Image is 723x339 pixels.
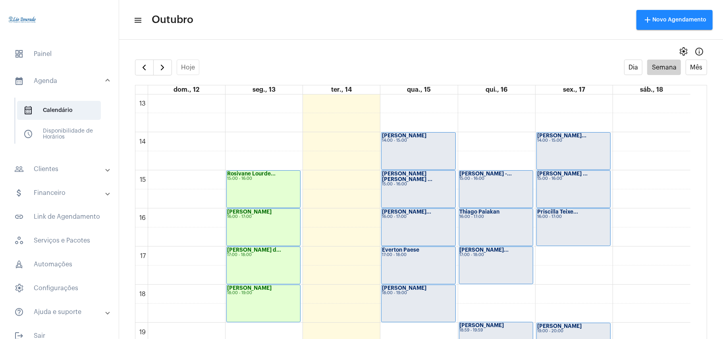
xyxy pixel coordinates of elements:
[382,253,455,257] div: 17:00 - 18:00
[5,94,119,155] div: sidenav iconAgenda
[460,253,532,257] div: 17:00 - 18:00
[5,302,119,322] mat-expansion-panel-header: sidenav iconAjuda e suporte
[23,106,33,115] span: sidenav icon
[14,307,106,317] mat-panel-title: Ajuda e suporte
[382,133,426,138] strong: [PERSON_NAME]
[139,252,148,260] div: 17
[460,215,532,219] div: 16:00 - 17:00
[14,212,24,222] mat-icon: sidenav icon
[8,255,111,274] span: Automações
[139,176,148,183] div: 15
[686,60,707,75] button: Mês
[460,323,504,328] strong: [PERSON_NAME]
[14,188,106,198] mat-panel-title: Financeiro
[8,207,111,226] span: Link de Agendamento
[382,291,455,295] div: 18:00 - 19:00
[639,85,665,94] a: 18 de outubro de 2025
[14,164,24,174] mat-icon: sidenav icon
[14,283,24,293] span: sidenav icon
[227,253,300,257] div: 17:00 - 18:00
[694,47,704,56] mat-icon: Info
[460,328,532,333] div: 18:59 - 19:59
[537,209,578,214] strong: Priscilla Teixe...
[251,85,277,94] a: 13 de outubro de 2025
[138,138,148,145] div: 14
[153,60,172,75] button: Próximo Semana
[227,247,281,252] strong: [PERSON_NAME] d...
[643,15,652,25] mat-icon: add
[8,279,111,298] span: Configurações
[14,236,24,245] span: sidenav icon
[330,85,353,94] a: 14 de outubro de 2025
[152,13,193,26] span: Outubro
[537,177,610,181] div: 15:00 - 16:00
[382,171,432,182] strong: [PERSON_NAME] [PERSON_NAME] ...
[138,214,148,222] div: 16
[691,44,707,60] button: Info
[537,324,582,329] strong: [PERSON_NAME]
[5,68,119,94] mat-expansion-panel-header: sidenav iconAgenda
[14,164,106,174] mat-panel-title: Clientes
[382,215,455,219] div: 16:00 - 17:00
[138,291,148,298] div: 18
[227,171,276,176] strong: Rosivane Lourde...
[679,47,688,56] span: settings
[227,209,272,214] strong: [PERSON_NAME]
[460,177,532,181] div: 15:00 - 16:00
[172,85,201,94] a: 12 de outubro de 2025
[460,247,509,252] strong: [PERSON_NAME]...
[537,139,610,143] div: 14:00 - 15:00
[675,44,691,60] button: settings
[382,247,419,252] strong: Everton Paese
[227,285,272,291] strong: [PERSON_NAME]
[14,260,24,269] span: sidenav icon
[135,60,154,75] button: Semana Anterior
[8,231,111,250] span: Serviços e Pacotes
[460,171,512,176] strong: [PERSON_NAME] -...
[647,60,681,75] button: Semana
[177,60,200,75] button: Hoje
[8,44,111,64] span: Painel
[17,125,101,144] span: Disponibilidade de Horários
[6,4,38,36] img: 4c910ca3-f26c-c648-53c7-1a2041c6e520.jpg
[537,215,610,219] div: 16:00 - 17:00
[636,10,713,30] button: Novo Agendamento
[138,100,148,107] div: 13
[14,76,106,86] mat-panel-title: Agenda
[14,188,24,198] mat-icon: sidenav icon
[17,101,101,120] span: Calendário
[643,17,706,23] span: Novo Agendamento
[23,129,33,139] span: sidenav icon
[624,60,643,75] button: Dia
[14,49,24,59] span: sidenav icon
[537,329,610,333] div: 19:00 - 20:00
[14,76,24,86] mat-icon: sidenav icon
[227,291,300,295] div: 18:00 - 19:00
[133,15,141,25] mat-icon: sidenav icon
[405,85,432,94] a: 15 de outubro de 2025
[382,209,431,214] strong: [PERSON_NAME]...
[382,139,455,143] div: 14:00 - 15:00
[5,183,119,202] mat-expansion-panel-header: sidenav iconFinanceiro
[484,85,509,94] a: 16 de outubro de 2025
[537,171,588,176] strong: [PERSON_NAME] ...
[138,329,148,336] div: 19
[460,209,500,214] strong: Thiago Paiakan
[227,215,300,219] div: 16:00 - 17:00
[561,85,587,94] a: 17 de outubro de 2025
[382,285,426,291] strong: [PERSON_NAME]
[5,160,119,179] mat-expansion-panel-header: sidenav iconClientes
[382,182,455,187] div: 15:00 - 16:00
[14,307,24,317] mat-icon: sidenav icon
[537,133,586,138] strong: [PERSON_NAME]...
[227,177,300,181] div: 15:00 - 16:00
